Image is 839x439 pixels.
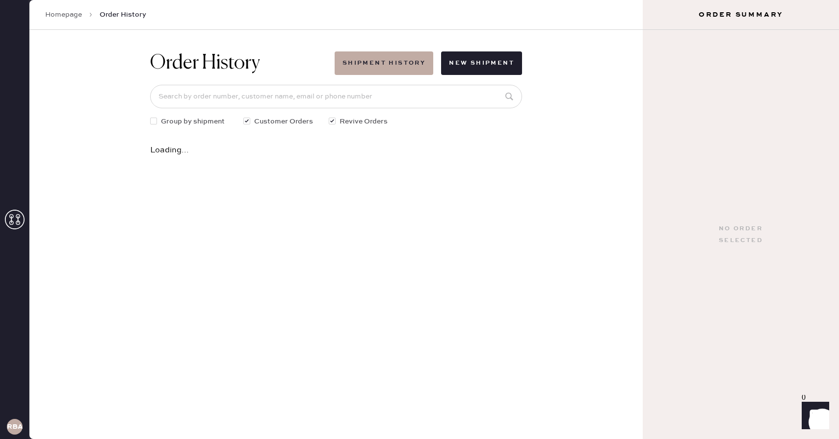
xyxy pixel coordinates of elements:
input: Search by order number, customer name, email or phone number [150,85,522,108]
span: Order History [100,10,146,20]
div: No order selected [719,223,763,246]
button: New Shipment [441,51,522,75]
h3: Order Summary [643,10,839,20]
div: Loading... [150,146,522,154]
h1: Order History [150,51,260,75]
button: Shipment History [335,51,433,75]
span: Revive Orders [340,116,388,127]
a: Homepage [45,10,82,20]
h3: RBA [7,423,23,430]
iframe: Front Chat [792,395,835,437]
span: Group by shipment [161,116,225,127]
span: Customer Orders [254,116,313,127]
